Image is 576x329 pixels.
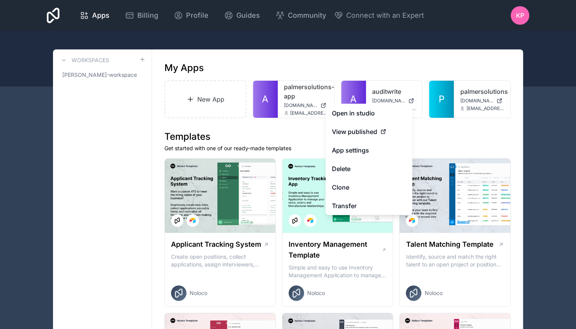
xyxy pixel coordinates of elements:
p: Identify, source and match the right talent to an open project or position with our Talent Matchi... [406,253,504,268]
span: A [350,93,357,105]
a: palmersolutions-app [284,82,328,101]
h1: Talent Matching Template [406,239,493,250]
img: Airtable Logo [307,217,313,224]
span: Connect with an Expert [346,10,424,21]
h1: My Apps [164,62,204,74]
a: [DOMAIN_NAME] [460,98,504,104]
span: KP [516,11,524,20]
a: Clone [326,178,412,197]
a: auditwrite [372,87,416,96]
a: Transfer [326,197,412,215]
a: Guides [218,7,266,24]
span: [PERSON_NAME]-workspace [62,71,137,79]
p: Get started with one of our ready-made templates [164,144,511,152]
h3: Workspaces [72,56,109,64]
span: Noloco [307,289,325,297]
p: Simple and easy to use Inventory Management Application to manage your stock, orders and Manufact... [289,264,387,279]
a: New App [164,80,246,118]
span: Noloco [424,289,442,297]
a: palmersolutions [460,87,504,96]
h1: Templates [164,131,511,143]
a: [DOMAIN_NAME] [284,102,328,109]
span: [DOMAIN_NAME] [460,98,493,104]
span: P [439,93,444,105]
span: Noloco [190,289,207,297]
a: P [429,81,454,118]
button: Delete [326,159,412,178]
a: A [253,81,278,118]
span: Billing [137,10,158,21]
span: [DOMAIN_NAME] [372,98,405,104]
img: Airtable Logo [190,217,196,224]
a: Apps [73,7,116,24]
a: Open in studio [326,104,412,122]
a: Billing [119,7,164,24]
a: View published [326,122,412,141]
span: Community [288,10,326,21]
a: Profile [168,7,215,24]
a: [PERSON_NAME]-workspace [59,68,145,82]
h1: Inventory Management Template [289,239,381,261]
a: App settings [326,141,412,159]
h1: Applicant Tracking System [171,239,261,250]
a: Workspaces [59,56,109,65]
span: Profile [186,10,209,21]
span: A [262,93,268,105]
span: [EMAIL_ADDRESS][DOMAIN_NAME] [466,105,504,112]
span: View published [332,127,377,136]
button: Connect with an Expert [334,10,424,21]
a: Community [269,7,332,24]
span: [EMAIL_ADDRESS][DOMAIN_NAME] [290,110,328,116]
span: [DOMAIN_NAME] [284,102,317,109]
a: [DOMAIN_NAME] [372,98,416,104]
img: Airtable Logo [409,217,415,224]
p: Create open positions, collect applications, assign interviewers, centralise candidate feedback a... [171,253,269,268]
a: A [341,81,366,118]
span: Apps [92,10,109,21]
span: Guides [236,10,260,21]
